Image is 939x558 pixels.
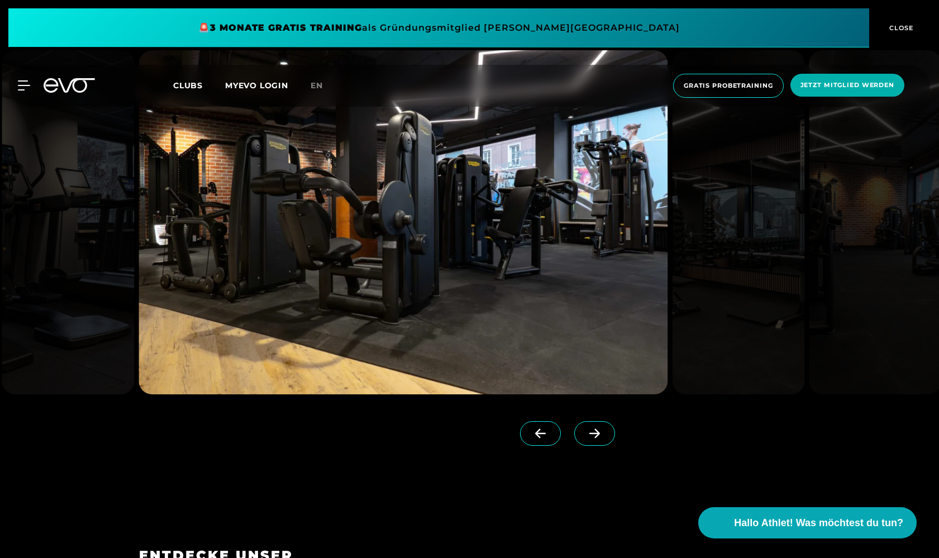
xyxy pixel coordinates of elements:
[673,50,805,394] img: evofitness
[173,80,203,90] span: Clubs
[698,507,917,538] button: Hallo Athlet! Was möchtest du tun?
[734,516,903,531] span: Hallo Athlet! Was möchtest du tun?
[800,80,894,90] span: Jetzt Mitglied werden
[787,74,908,98] a: Jetzt Mitglied werden
[139,50,668,394] img: evofitness
[225,80,288,90] a: MYEVO LOGIN
[886,23,914,33] span: CLOSE
[670,74,787,98] a: Gratis Probetraining
[311,80,323,90] span: en
[2,50,135,394] img: evofitness
[173,80,225,90] a: Clubs
[311,79,336,92] a: en
[869,8,931,47] button: CLOSE
[684,81,773,90] span: Gratis Probetraining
